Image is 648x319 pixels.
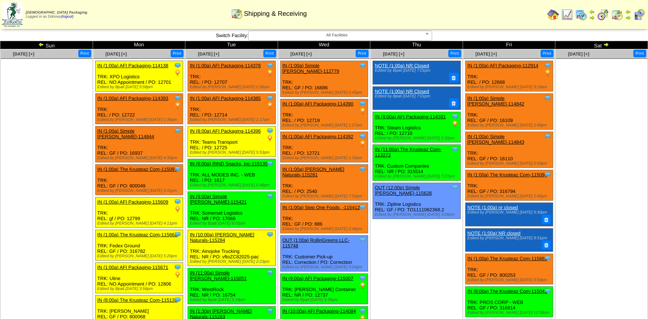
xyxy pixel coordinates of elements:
[97,254,183,258] div: Edited by [PERSON_NAME] [DATE] 5:20pm
[266,193,274,200] img: Tooltip
[95,263,183,293] div: TRK: Uline REL: NO Appointment / PO: 12806
[476,51,497,57] a: [DATE] [+]
[467,123,553,128] div: Edited by [PERSON_NAME] [DATE] 2:49pm
[95,197,183,228] div: TRK: REL: gf / PO: 12799
[625,15,631,21] img: arrowright.gif
[451,146,459,153] img: Tooltip
[359,236,366,244] img: Tooltip
[465,170,553,201] div: TRK: REL: GF / PO: 316794
[282,134,353,139] a: IN (1:00a) AFI Packaging-114392
[280,132,368,162] div: TRK: REL: / PO: 12721
[467,161,553,166] div: Edited by [PERSON_NAME] [DATE] 2:50pm
[467,96,524,107] a: IN (1:00a) Simple [PERSON_NAME]-114842
[97,265,168,270] a: IN (1:00a) AFI Packaging-115671
[589,9,595,15] img: arrowleft.gif
[541,50,553,57] button: Print
[13,51,34,57] a: [DATE] [+]
[282,166,344,178] a: IN (1:00a) [PERSON_NAME] Naturals-115281
[467,256,547,261] a: IN (1:00a) The Krusteaz Com-115663
[97,156,183,160] div: Edited by [PERSON_NAME] [DATE] 4:30pm
[544,94,551,102] img: Tooltip
[359,204,366,211] img: Tooltip
[603,42,609,47] img: arrowright.gif
[190,270,247,281] a: IN (11:00a) Simple [PERSON_NAME]-115051
[375,94,457,98] div: Edited by Bpali [DATE] 7:01pm
[190,161,268,166] a: IN (8:00a) RIND Snacks, Inc-115135
[95,61,183,92] div: TRK: XPO Logistics REL: NO Appointment / PO: 12701
[174,102,181,109] img: PO
[61,15,74,19] a: (logout)
[174,198,181,205] img: Tooltip
[26,11,87,19] span: Logged in as Ddisney
[188,230,276,266] div: TRK: Ainojoke Trucking REL: NR / PO: vftoZC82025-pac
[266,62,274,69] img: Tooltip
[544,69,551,76] img: PO
[282,156,368,160] div: Edited by [PERSON_NAME] [DATE] 1:33am
[174,296,181,304] img: Tooltip
[278,41,370,49] td: Wed
[467,230,521,236] a: NOTE (1:00a) NR closed
[544,171,551,178] img: Tooltip
[373,183,461,219] div: TRK: Zipline Logistics REL: GF / PO: TO1111062368.2
[97,232,177,237] a: IN (1:00a) The Krusteaz Com-115662
[280,99,368,130] div: TRK: REL: / PO: 12719
[467,236,549,240] div: Edited by [PERSON_NAME] [DATE] 9:31pm
[359,282,366,289] img: PO
[575,9,587,21] img: calendarprod.gif
[375,147,441,158] a: IN (11:00a) The Krusteaz Com-113272
[375,212,460,217] div: Edited by [PERSON_NAME] [DATE] 3:06pm
[188,268,276,304] div: TRK: WestRock REL: NR / PO: 16754
[2,2,22,27] img: zoroco-logo-small.webp
[375,136,460,140] div: Edited by [PERSON_NAME] [DATE] 1:32pm
[555,41,648,49] td: Sat
[589,15,595,21] img: arrowright.gif
[188,61,276,92] div: TRK: REL: / PO: 12707
[383,51,404,57] a: [DATE] [+]
[266,269,274,276] img: Tooltip
[375,185,432,196] a: OUT (12:00p) Simple [PERSON_NAME]-115628
[282,101,353,107] a: IN (1:00a) AFI Packaging-114390
[359,165,366,173] img: Tooltip
[375,68,457,73] div: Edited by Bpali [DATE] 7:01pm
[266,160,274,167] img: Tooltip
[174,264,181,271] img: Tooltip
[467,63,538,68] a: IN (1:00a) AFI Packaging-112914
[244,10,307,18] span: Shipping & Receiving
[544,62,551,69] img: Tooltip
[266,135,274,142] img: PO
[97,96,168,101] a: IN (1:00a) AFI Packaging-114393
[95,165,183,195] div: TRK: REL: GF / PO: 800049
[633,50,646,57] button: Print
[266,127,274,135] img: Tooltip
[95,126,183,162] div: TRK: REL: GF / PO: 16937
[568,51,589,57] a: [DATE] [+]
[375,114,446,119] a: IN (8:00a) AFI Packaging-114381
[185,41,278,49] td: Tue
[359,307,366,315] img: Tooltip
[198,51,219,57] a: [DATE] [+]
[463,41,555,49] td: Fri
[266,69,274,76] img: PO
[188,159,276,190] div: TRK: ALL MODES INC. - WEB REL: / PO: 1617
[448,50,461,57] button: Print
[174,94,181,102] img: Tooltip
[106,51,127,57] a: [DATE] [+]
[97,118,183,122] div: Edited by [PERSON_NAME] [DATE] 1:36am
[375,89,429,94] a: NOTE (1:00a) NR Closed
[359,62,366,69] img: Tooltip
[95,94,183,124] div: TRK: REL: / PO: 12722
[190,194,247,205] a: IN (9:00a) Simple [PERSON_NAME]-115421
[542,240,551,250] button: Delete Note
[465,94,553,130] div: TRK: REL: GF / PO: 16109
[451,120,459,128] img: PO
[97,63,168,68] a: IN (1:00a) AFI Packaging-114138
[547,9,559,21] img: home.gif
[544,287,551,295] img: Tooltip
[465,254,553,284] div: TRK: REL: GF / PO: 800253
[97,199,168,205] a: IN (1:00a) AFI Packaging-115609
[190,85,275,89] div: Edited by [PERSON_NAME] [DATE] 2:56pm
